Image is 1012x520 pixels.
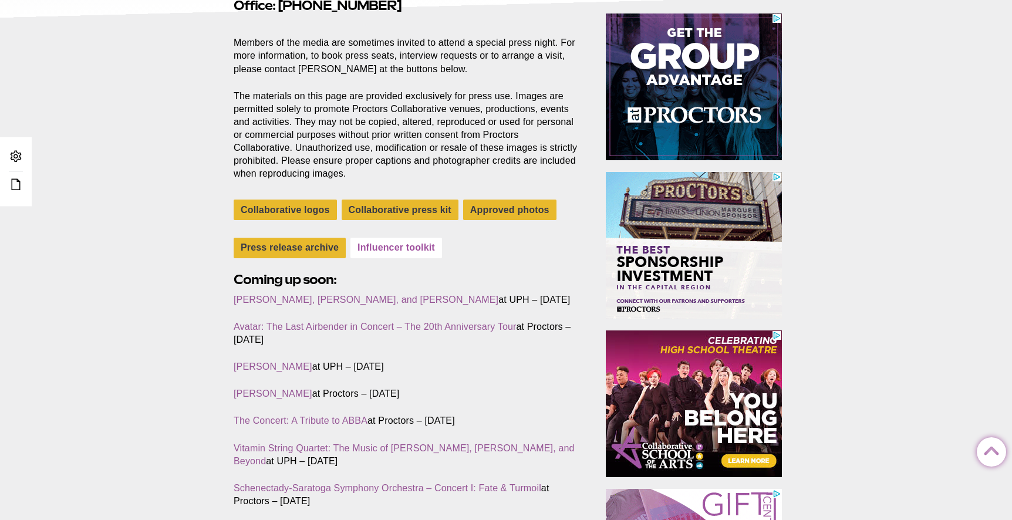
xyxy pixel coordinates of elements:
[234,414,579,427] p: at Proctors – [DATE]
[234,482,579,508] p: at Proctors – [DATE]
[6,147,26,168] a: Admin Area
[234,416,367,426] a: The Concert: A Tribute to ABBA
[606,330,782,477] iframe: Advertisement
[350,238,442,258] a: Influencer toolkit
[234,443,575,466] a: Vitamin String Quartet: The Music of [PERSON_NAME], [PERSON_NAME], and Beyond
[234,293,579,306] p: at UPH – [DATE]
[234,362,312,372] a: [PERSON_NAME]
[234,23,579,75] p: Members of the media are sometimes invited to attend a special press night. For more information,...
[234,238,346,258] a: Press release archive
[234,200,337,220] a: Collaborative logos
[606,172,782,319] iframe: Advertisement
[606,13,782,160] iframe: Advertisement
[342,200,458,220] a: Collaborative press kit
[234,90,579,181] p: The materials on this page are provided exclusively for press use. Images are permitted solely to...
[463,200,556,220] a: Approved photos
[234,360,579,373] p: at UPH – [DATE]
[234,389,312,399] a: [PERSON_NAME]
[234,442,579,468] p: at UPH – [DATE]
[6,175,26,197] a: Edit this Post/Page
[977,438,1000,461] a: Back to Top
[234,322,517,332] a: Avatar: The Last Airbender in Concert – The 20th Anniversary Tour
[234,295,498,305] a: [PERSON_NAME], [PERSON_NAME], and [PERSON_NAME]
[234,320,579,346] p: at Proctors – [DATE]
[234,387,579,400] p: at Proctors – [DATE]
[234,483,541,493] a: Schenectady-Saratoga Symphony Orchestra – Concert I: Fate & Turmoil
[234,271,579,289] h2: Coming up soon:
